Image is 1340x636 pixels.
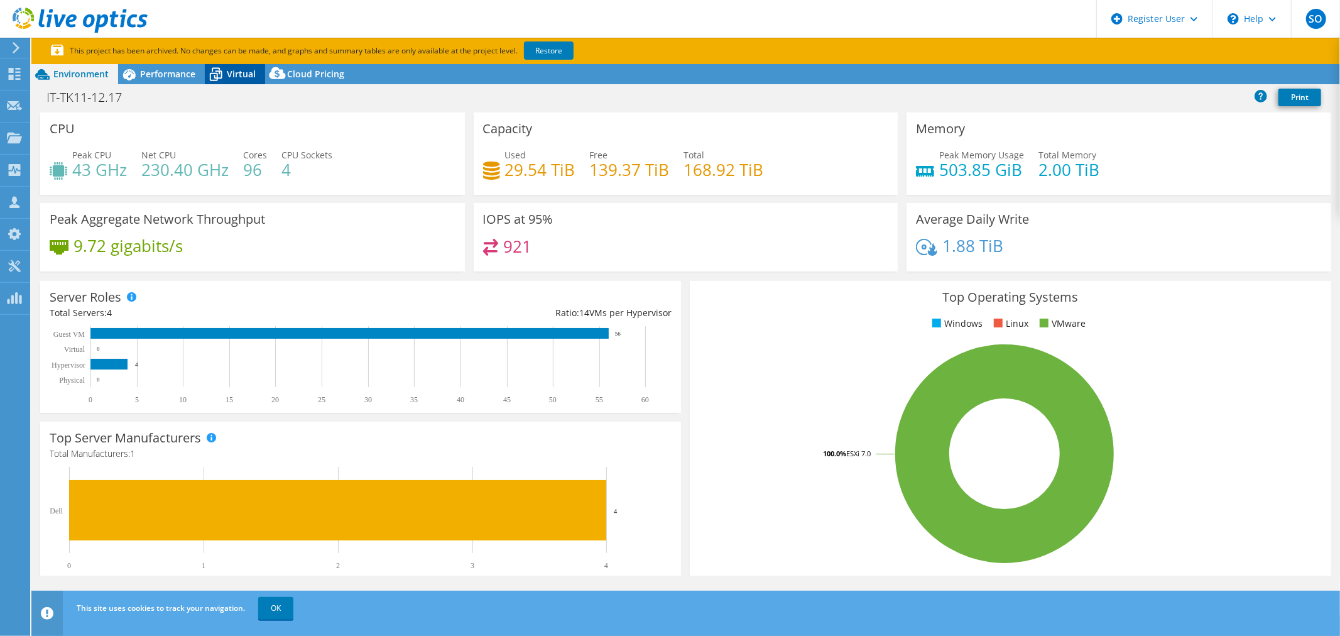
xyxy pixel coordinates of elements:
span: CPU Sockets [281,149,332,161]
li: Windows [929,317,983,331]
h4: 2.00 TiB [1038,163,1099,177]
span: 1 [130,447,135,459]
span: Environment [53,68,109,80]
text: 1 [202,561,205,570]
text: 45 [503,395,511,404]
h3: Capacity [483,122,533,136]
h4: 29.54 TiB [505,163,575,177]
text: 4 [604,561,608,570]
div: Total Servers: [50,306,361,320]
a: Print [1278,89,1321,106]
text: Physical [59,376,85,385]
a: Restore [524,41,574,60]
text: Virtual [64,345,85,354]
h3: CPU [50,122,75,136]
span: Total [684,149,705,161]
span: Peak CPU [72,149,111,161]
span: Net CPU [141,149,176,161]
h3: IOPS at 95% [483,212,553,226]
text: 0 [97,346,100,352]
text: 3 [471,561,474,570]
p: This project has been archived. No changes can be made, and graphs and summary tables are only av... [51,44,667,58]
h3: Peak Aggregate Network Throughput [50,212,265,226]
span: 4 [107,307,112,319]
text: Dell [50,507,63,515]
text: 25 [318,395,325,404]
span: Peak Memory Usage [939,149,1024,161]
h4: 168.92 TiB [684,163,764,177]
text: 55 [596,395,603,404]
text: 10 [179,395,187,404]
div: Ratio: VMs per Hypervisor [361,306,672,320]
span: SO [1306,9,1326,29]
span: Virtual [227,68,256,80]
h3: Server Roles [50,290,121,304]
text: 60 [641,395,649,404]
h3: Average Daily Write [916,212,1029,226]
svg: \n [1228,13,1239,25]
span: Free [590,149,608,161]
text: 4 [135,361,138,368]
span: Performance [140,68,195,80]
text: 2 [336,561,340,570]
text: 30 [364,395,372,404]
text: 40 [457,395,464,404]
text: 0 [67,561,71,570]
text: 15 [226,395,233,404]
h4: 503.85 GiB [939,163,1024,177]
text: 50 [549,395,557,404]
text: 35 [410,395,418,404]
span: Cores [243,149,267,161]
h4: 9.72 gigabits/s [74,239,183,253]
h4: Total Manufacturers: [50,447,672,461]
span: 14 [579,307,589,319]
text: 56 [615,331,621,337]
text: 0 [89,395,92,404]
h3: Top Server Manufacturers [50,431,201,445]
li: VMware [1037,317,1086,331]
h4: 230.40 GHz [141,163,229,177]
h3: Top Operating Systems [699,290,1321,304]
span: Total Memory [1038,149,1096,161]
h4: 139.37 TiB [590,163,670,177]
text: Hypervisor [52,361,85,370]
h4: 96 [243,163,267,177]
span: Cloud Pricing [287,68,344,80]
tspan: ESXi 7.0 [846,449,871,458]
h4: 1.88 TiB [942,239,1003,253]
text: 4 [614,507,618,515]
h4: 4 [281,163,332,177]
a: OK [258,597,293,620]
text: 5 [135,395,139,404]
tspan: 100.0% [823,449,846,458]
h4: 921 [503,239,531,253]
span: This site uses cookies to track your navigation. [77,603,245,613]
text: Guest VM [53,330,85,339]
li: Linux [991,317,1028,331]
text: 0 [97,376,100,383]
h3: Memory [916,122,965,136]
span: Used [505,149,526,161]
text: 20 [271,395,279,404]
h1: IT-TK11-12.17 [41,90,141,104]
h4: 43 GHz [72,163,127,177]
